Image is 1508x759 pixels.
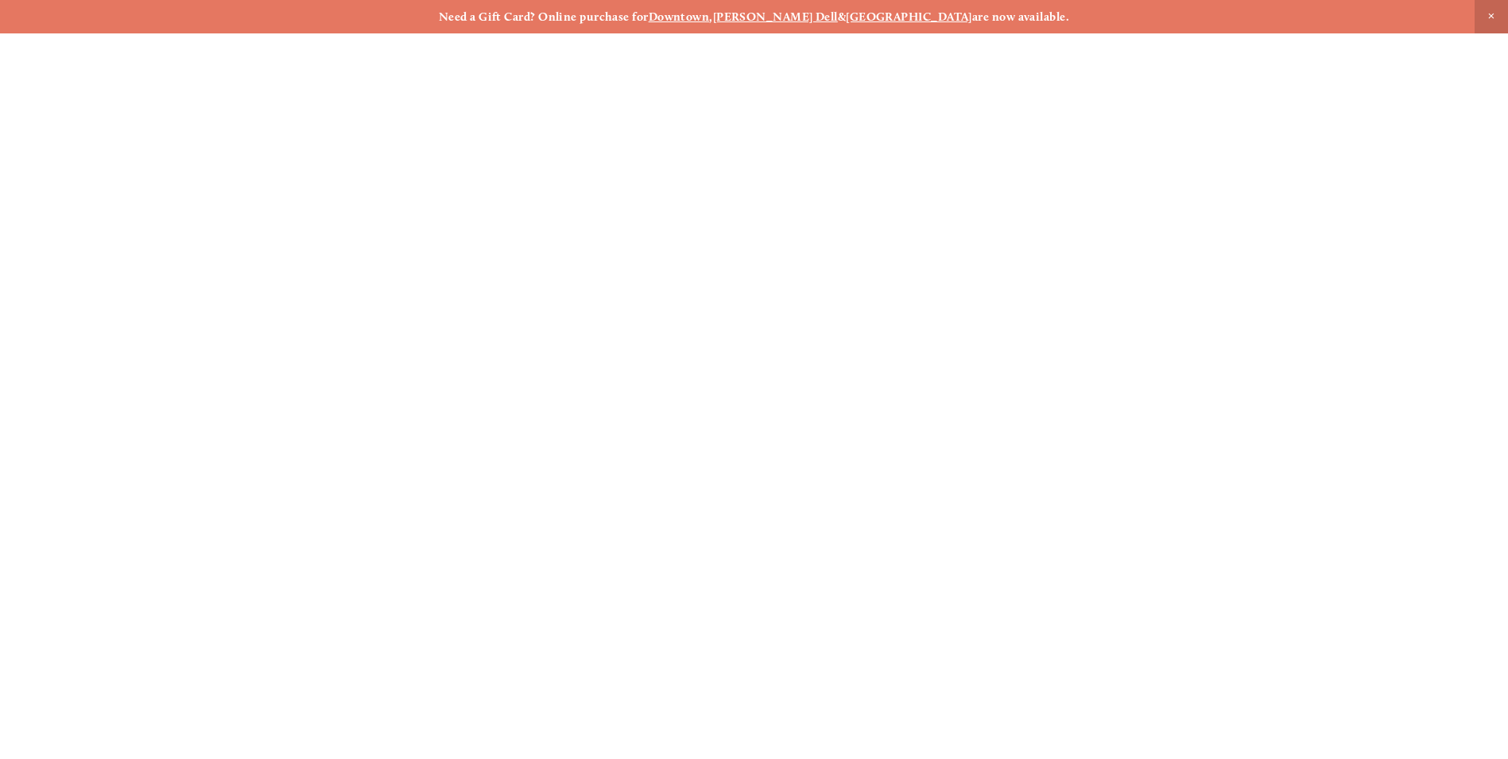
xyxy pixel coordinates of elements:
[439,10,649,24] strong: Need a Gift Card? Online purchase for
[846,10,972,24] a: [GEOGRAPHIC_DATA]
[838,10,846,24] strong: &
[649,10,710,24] a: Downtown
[709,10,712,24] strong: ,
[972,10,1069,24] strong: are now available.
[713,10,838,24] a: [PERSON_NAME] Dell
